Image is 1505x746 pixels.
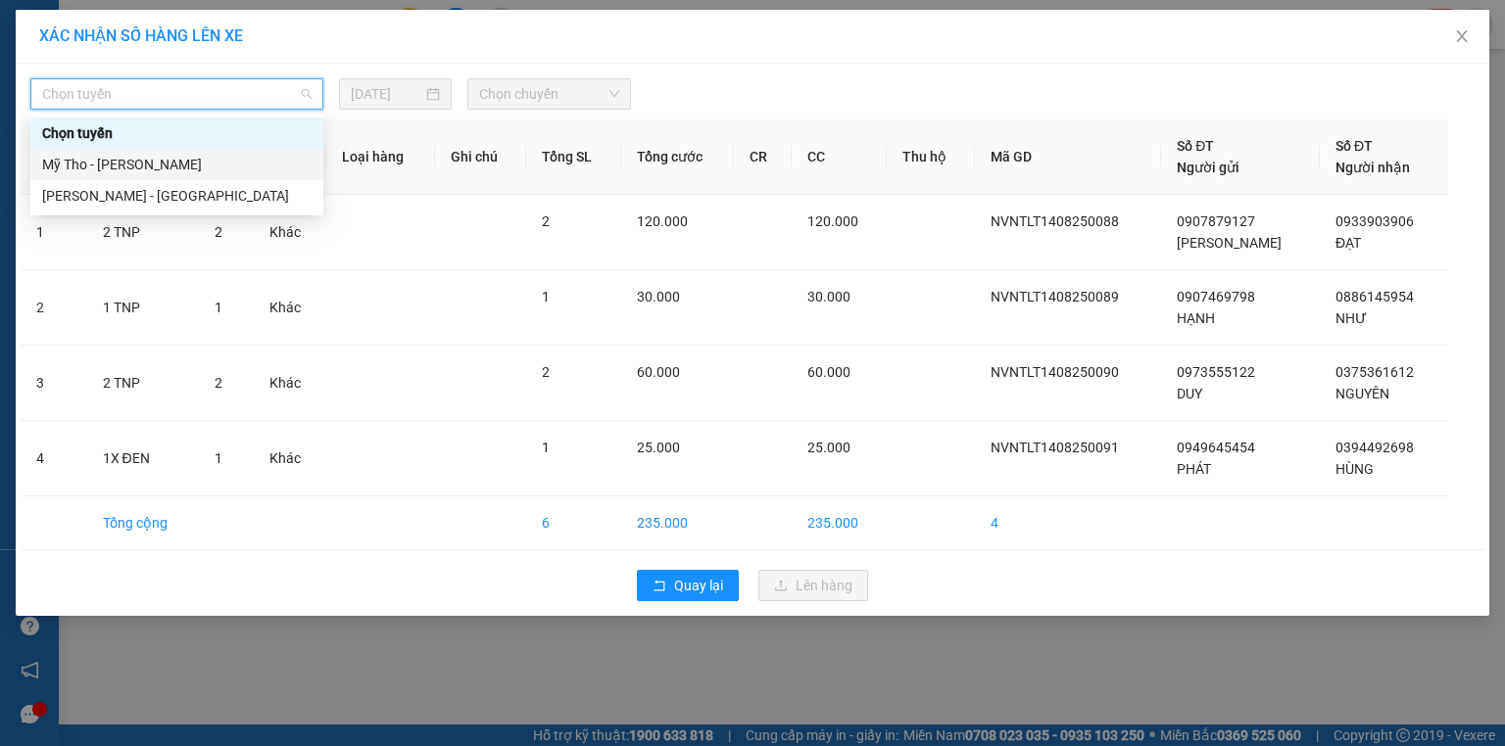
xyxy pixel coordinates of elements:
[526,496,621,550] td: 6
[1335,364,1414,380] span: 0375361612
[42,79,312,109] span: Chọn tuyến
[87,496,199,550] td: Tổng cộng
[637,440,680,455] span: 25.000
[542,364,550,380] span: 2
[326,119,435,195] th: Loại hàng
[1335,289,1414,304] span: 0886145954
[21,346,87,421] td: 3
[807,440,850,455] span: 25.000
[215,450,222,466] span: 1
[254,346,327,421] td: Khác
[792,496,888,550] td: 235.000
[30,149,323,180] div: Mỹ Tho - Hồ Chí Minh
[991,440,1119,455] span: NVNTLT1408250091
[807,289,850,304] span: 30.000
[674,575,723,596] span: Quay lại
[1177,461,1211,477] span: PHÁT
[975,496,1161,550] td: 4
[1177,138,1214,154] span: Số ĐT
[792,119,888,195] th: CC
[637,364,680,380] span: 60.000
[621,119,734,195] th: Tổng cước
[254,270,327,346] td: Khác
[1454,28,1470,44] span: close
[1335,461,1374,477] span: HÙNG
[30,117,323,149] div: Chọn tuyến
[542,289,550,304] span: 1
[991,213,1119,229] span: NVNTLT1408250088
[637,289,680,304] span: 30.000
[1434,10,1489,65] button: Close
[254,195,327,270] td: Khác
[1177,310,1215,326] span: HẠNH
[39,26,243,45] span: XÁC NHẬN SỐ HÀNG LÊN XE
[21,421,87,496] td: 4
[87,346,199,421] td: 2 TNP
[21,270,87,346] td: 2
[215,375,222,391] span: 2
[435,119,526,195] th: Ghi chú
[758,570,868,601] button: uploadLên hàng
[542,440,550,455] span: 1
[254,421,327,496] td: Khác
[887,119,975,195] th: Thu hộ
[1335,213,1414,229] span: 0933903906
[42,122,312,144] div: Chọn tuyến
[215,224,222,240] span: 2
[1177,235,1282,251] span: [PERSON_NAME]
[21,195,87,270] td: 1
[734,119,791,195] th: CR
[1335,160,1410,175] span: Người nhận
[351,83,422,105] input: 15/08/2025
[87,195,199,270] td: 2 TNP
[542,213,550,229] span: 2
[653,579,666,594] span: rollback
[991,364,1119,380] span: NVNTLT1408250090
[1335,440,1414,455] span: 0394492698
[1177,213,1255,229] span: 0907879127
[621,496,734,550] td: 235.000
[87,421,199,496] td: 1X ĐEN
[1335,235,1361,251] span: ĐẠT
[21,119,87,195] th: STT
[1177,364,1255,380] span: 0973555122
[42,185,312,207] div: [PERSON_NAME] - [GEOGRAPHIC_DATA]
[30,180,323,211] div: Hồ Chí Minh - Mỹ Tho
[479,79,620,109] span: Chọn chuyến
[975,119,1161,195] th: Mã GD
[1177,160,1239,175] span: Người gửi
[215,300,222,315] span: 1
[526,119,621,195] th: Tổng SL
[637,570,739,601] button: rollbackQuay lại
[1335,386,1389,401] span: NGUYÊN
[1177,289,1255,304] span: 0907469798
[1177,440,1255,455] span: 0949645454
[1335,310,1367,326] span: NHƯ
[42,154,312,175] div: Mỹ Tho - [PERSON_NAME]
[807,364,850,380] span: 60.000
[991,289,1119,304] span: NVNTLT1408250089
[1177,386,1202,401] span: DUY
[637,213,688,229] span: 120.000
[807,213,858,229] span: 120.000
[1335,138,1373,154] span: Số ĐT
[87,270,199,346] td: 1 TNP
